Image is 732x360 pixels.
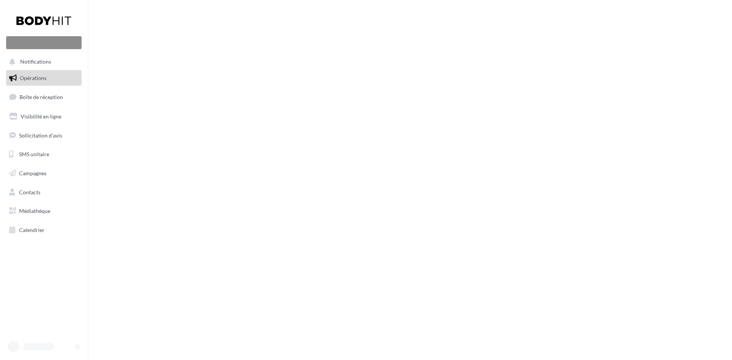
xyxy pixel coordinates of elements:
[5,146,83,162] a: SMS unitaire
[19,132,62,138] span: Sollicitation d'avis
[19,208,50,214] span: Médiathèque
[5,128,83,144] a: Sollicitation d'avis
[6,36,82,49] div: Nouvelle campagne
[19,151,49,157] span: SMS unitaire
[5,165,83,181] a: Campagnes
[19,227,45,233] span: Calendrier
[5,109,83,125] a: Visibilité en ligne
[5,89,83,105] a: Boîte de réception
[20,75,47,81] span: Opérations
[19,94,63,100] span: Boîte de réception
[20,59,51,65] span: Notifications
[5,70,83,86] a: Opérations
[19,189,40,195] span: Contacts
[19,170,47,176] span: Campagnes
[21,113,61,120] span: Visibilité en ligne
[5,203,83,219] a: Médiathèque
[5,184,83,200] a: Contacts
[5,222,83,238] a: Calendrier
